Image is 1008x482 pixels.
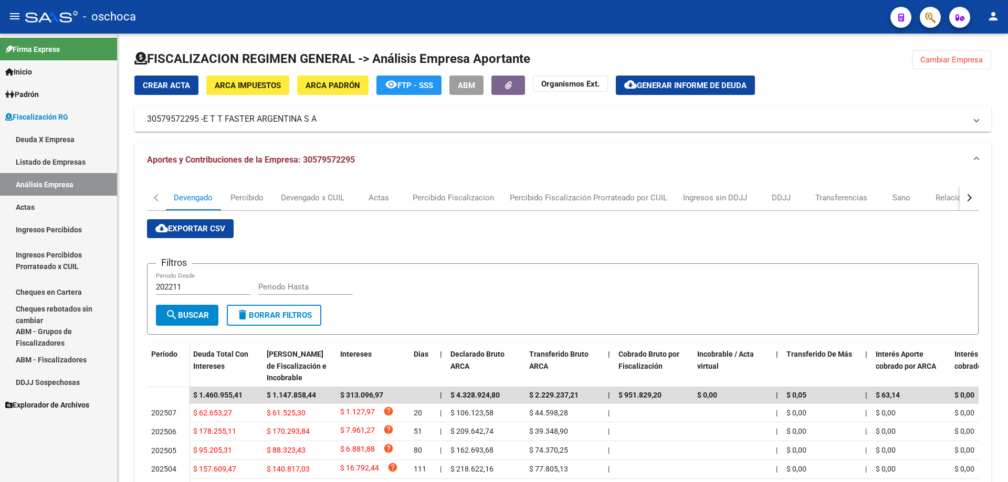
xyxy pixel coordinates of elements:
[876,446,896,454] span: $ 0,00
[446,343,525,389] datatable-header-cell: Declarado Bruto ARCA
[151,350,177,358] span: Período
[786,350,852,358] span: Transferido De Más
[776,409,778,417] span: |
[151,427,176,436] span: 202506
[147,113,966,125] mat-panel-title: 30579572295 -
[5,89,39,100] span: Padrón
[413,192,494,203] div: Percibido Fiscalizacion
[414,427,422,435] span: 51
[533,76,608,92] button: Organismos Ext.
[193,427,236,435] span: $ 178.255,11
[604,343,614,389] datatable-header-cell: |
[529,465,568,473] span: $ 77.805,13
[440,427,442,435] span: |
[297,76,369,95] button: ARCA Padrón
[776,465,778,473] span: |
[151,446,176,455] span: 202505
[450,391,500,399] span: $ 4.328.924,80
[697,350,754,370] span: Incobrable / Acta virtual
[972,446,997,472] iframe: Intercom live chat
[865,465,867,473] span: |
[376,76,442,95] button: FTP - SSS
[697,391,717,399] span: $ 0,00
[267,427,310,435] span: $ 170.293,84
[525,343,604,389] datatable-header-cell: Transferido Bruto ARCA
[510,192,667,203] div: Percibido Fiscalización Prorrateado por CUIL
[281,192,344,203] div: Devengado x CUIL
[529,427,568,435] span: $ 39.348,90
[134,50,530,67] h1: FISCALIZACION REGIMEN GENERAL -> Análisis Empresa Aportante
[861,343,871,389] datatable-header-cell: |
[156,305,218,326] button: Buscar
[215,81,281,90] span: ARCA Impuestos
[440,465,442,473] span: |
[865,427,867,435] span: |
[134,106,991,132] mat-expansion-panel-header: 30579572295 -E T T FASTER ARGENTINA S A
[340,462,379,476] span: $ 16.792,44
[865,350,867,358] span: |
[174,192,213,203] div: Devengado
[776,427,778,435] span: |
[954,465,974,473] span: $ 0,00
[193,446,232,454] span: $ 95.205,31
[876,465,896,473] span: $ 0,00
[156,255,192,270] h3: Filtros
[450,427,493,435] span: $ 209.642,74
[151,465,176,473] span: 202504
[414,465,426,473] span: 111
[954,446,974,454] span: $ 0,00
[134,143,991,177] mat-expansion-panel-header: Aportes y Contribuciones de la Empresa: 30579572295
[189,343,262,389] datatable-header-cell: Deuda Total Con Intereses
[340,424,375,438] span: $ 7.961,27
[865,409,867,417] span: |
[369,192,389,203] div: Actas
[608,446,610,454] span: |
[450,350,505,370] span: Declarado Bruto ARCA
[683,192,747,203] div: Ingresos sin DDJJ
[147,343,189,387] datatable-header-cell: Período
[193,409,232,417] span: $ 62.653,27
[618,391,661,399] span: $ 951.829,20
[193,350,248,370] span: Deuda Total Con Intereses
[340,406,375,420] span: $ 1.127,97
[165,308,178,321] mat-icon: search
[193,391,243,399] span: $ 1.460.955,41
[772,343,782,389] datatable-header-cell: |
[608,427,610,435] span: |
[876,391,900,399] span: $ 63,14
[236,308,249,321] mat-icon: delete
[529,409,568,417] span: $ 44.598,28
[786,391,806,399] span: $ 0,05
[267,391,316,399] span: $ 1.147.858,44
[267,409,306,417] span: $ 61.525,30
[815,192,867,203] div: Transferencias
[865,391,867,399] span: |
[786,446,806,454] span: $ 0,00
[409,343,436,389] datatable-header-cell: Dias
[871,343,950,389] datatable-header-cell: Interés Aporte cobrado por ARCA
[5,111,68,123] span: Fiscalización RG
[541,79,600,89] strong: Organismos Ext.
[5,44,60,55] span: Firma Express
[340,350,372,358] span: Intereses
[776,446,778,454] span: |
[414,350,428,358] span: Dias
[236,310,312,320] span: Borrar Filtros
[440,350,442,358] span: |
[414,446,422,454] span: 80
[693,343,772,389] datatable-header-cell: Incobrable / Acta virtual
[440,409,442,417] span: |
[155,222,168,234] mat-icon: cloud_download
[440,391,442,399] span: |
[5,399,89,411] span: Explorador de Archivos
[262,343,336,389] datatable-header-cell: Deuda Bruta Neto de Fiscalización e Incobrable
[155,224,225,233] span: Exportar CSV
[876,350,936,370] span: Interés Aporte cobrado por ARCA
[624,78,637,91] mat-icon: cloud_download
[608,465,610,473] span: |
[267,350,327,382] span: [PERSON_NAME] de Fiscalización e Incobrable
[618,350,679,370] span: Cobrado Bruto por Fiscalización
[865,446,867,454] span: |
[529,391,579,399] span: $ 2.229.237,21
[892,192,910,203] div: Sano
